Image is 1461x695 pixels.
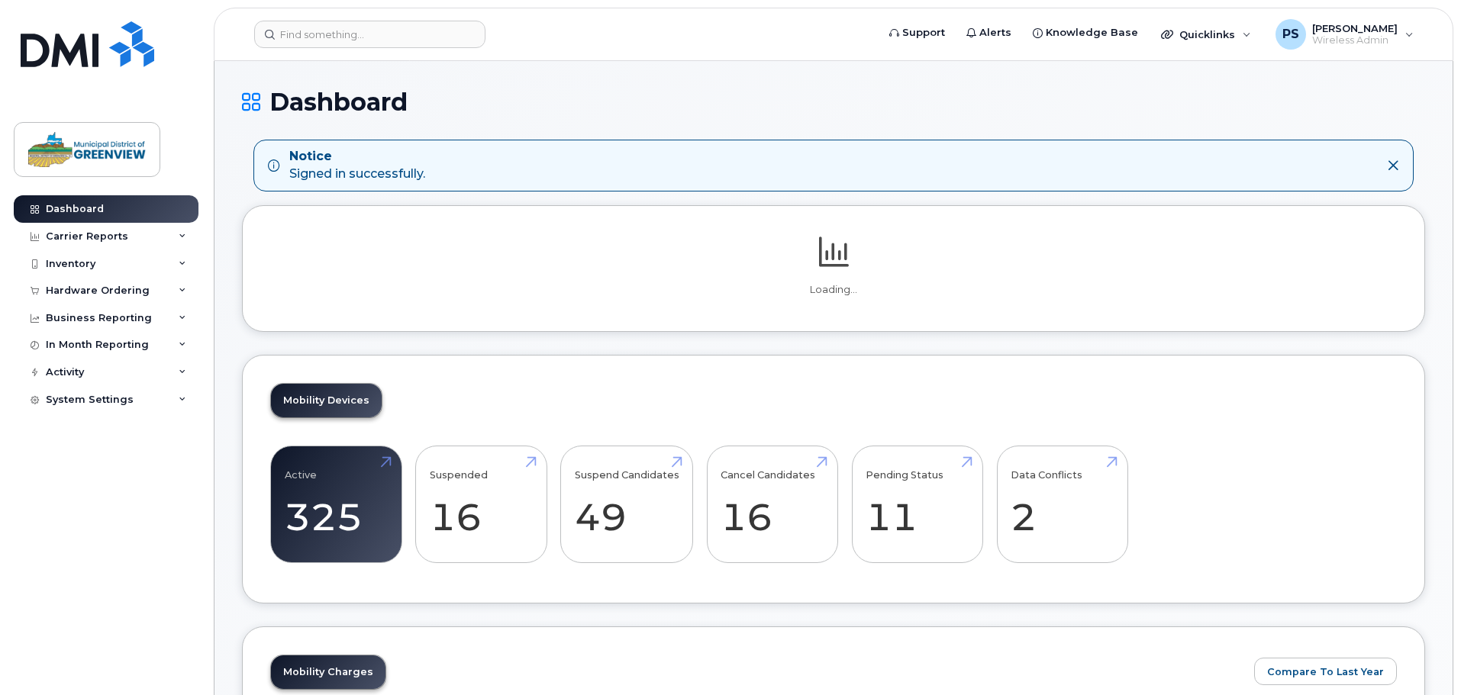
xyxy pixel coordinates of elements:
[866,454,969,555] a: Pending Status 11
[242,88,1425,115] h1: Dashboard
[575,454,679,555] a: Suspend Candidates 49
[270,283,1397,297] p: Loading...
[289,148,425,183] div: Signed in successfully.
[271,384,382,417] a: Mobility Devices
[271,655,385,689] a: Mobility Charges
[430,454,533,555] a: Suspended 16
[721,454,824,555] a: Cancel Candidates 16
[285,454,388,555] a: Active 325
[1267,664,1384,679] span: Compare To Last Year
[289,148,425,166] strong: Notice
[1011,454,1114,555] a: Data Conflicts 2
[1254,658,1397,685] button: Compare To Last Year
